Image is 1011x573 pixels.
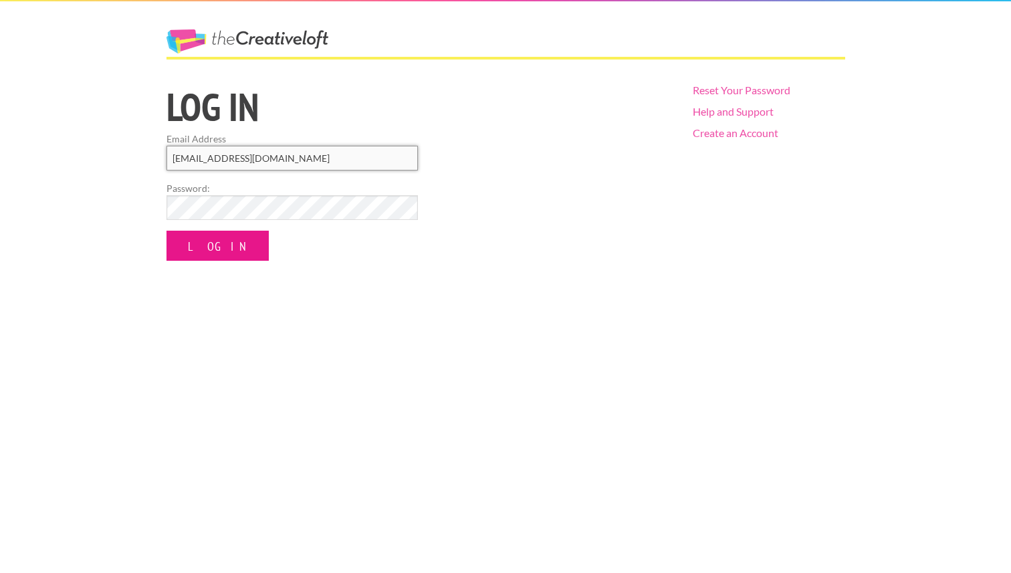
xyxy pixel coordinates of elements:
label: Email Address [166,132,418,146]
a: Help and Support [693,105,774,118]
a: The Creative Loft [166,29,328,53]
h1: Log in [166,88,670,126]
input: Log In [166,231,269,261]
a: Create an Account [693,126,778,139]
label: Password: [166,181,418,195]
a: Reset Your Password [693,84,790,96]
